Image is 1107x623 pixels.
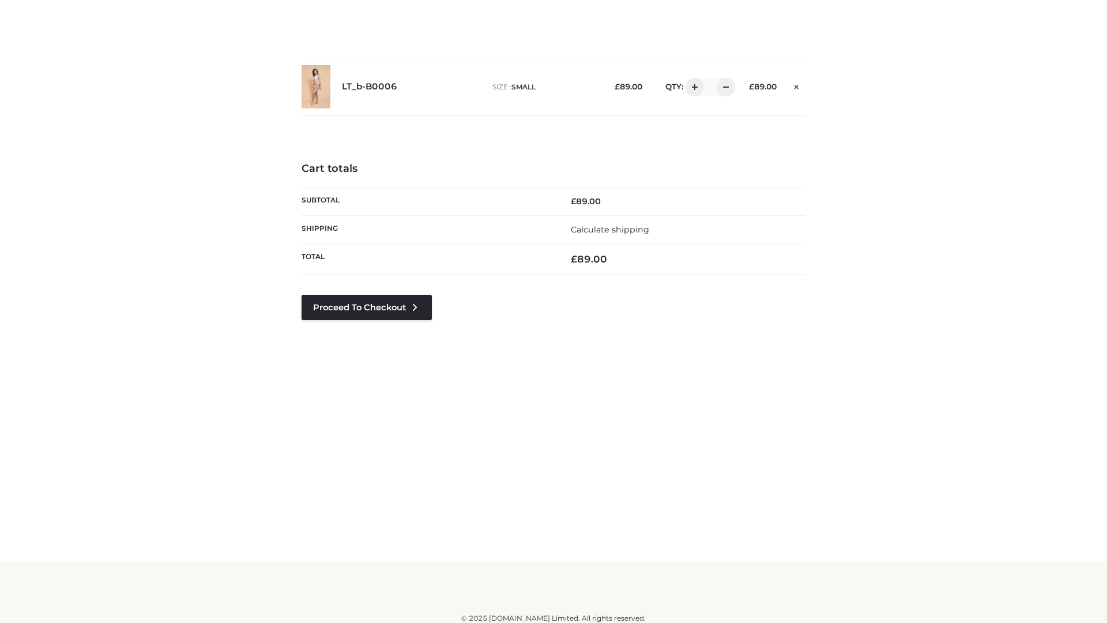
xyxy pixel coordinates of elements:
bdi: 89.00 [571,253,607,265]
th: Subtotal [302,187,553,215]
span: £ [571,253,577,265]
h4: Cart totals [302,163,805,175]
a: Calculate shipping [571,224,649,235]
p: size : [492,82,597,92]
span: £ [615,82,620,91]
span: £ [749,82,754,91]
th: Shipping [302,215,553,243]
a: Proceed to Checkout [302,295,432,320]
bdi: 89.00 [615,82,642,91]
div: QTY: [654,78,731,96]
a: Remove this item [788,78,805,93]
img: LT_b-B0006 - SMALL [302,65,330,108]
a: LT_b-B0006 [342,81,397,92]
th: Total [302,244,553,275]
bdi: 89.00 [749,82,777,91]
span: £ [571,196,576,207]
bdi: 89.00 [571,196,601,207]
span: SMALL [511,82,536,91]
